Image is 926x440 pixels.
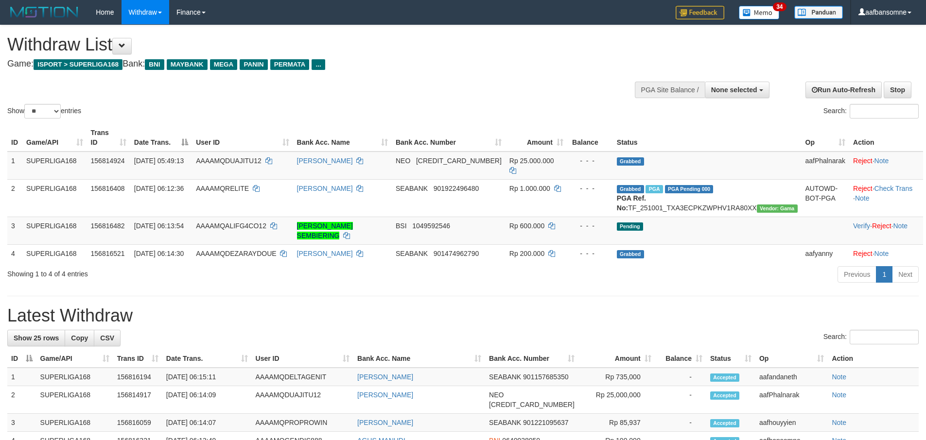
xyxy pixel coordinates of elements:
[617,222,643,231] span: Pending
[353,350,485,368] th: Bank Acc. Name: activate to sort column ascending
[14,334,59,342] span: Show 25 rows
[22,217,87,244] td: SUPERLIGA168
[710,391,739,400] span: Accepted
[855,194,870,202] a: Note
[509,185,550,192] span: Rp 1.000.000
[297,185,353,192] a: [PERSON_NAME]
[489,419,521,426] span: SEABANK
[434,185,479,192] span: Copy 901922496480 to clipboard
[802,124,850,152] th: Op: activate to sort column ascending
[130,124,192,152] th: Date Trans.: activate to sort column descending
[874,185,913,192] a: Check Trans
[34,59,122,70] span: ISPORT > SUPERLIGA168
[755,368,828,386] td: aafandaneth
[434,250,479,257] span: Copy 901474962790 to clipboard
[711,86,757,94] span: None selected
[853,185,873,192] a: Reject
[113,414,162,432] td: 156816059
[853,250,873,257] a: Reject
[162,386,252,414] td: [DATE] 06:14:09
[196,185,249,192] span: AAAAMQRELITE
[676,6,724,19] img: Feedback.jpg
[617,157,644,166] span: Grabbed
[240,59,267,70] span: PANIN
[7,414,36,432] td: 3
[755,386,828,414] td: aafPhalnarak
[91,185,125,192] span: 156816408
[7,217,22,244] td: 3
[196,250,276,257] span: AAAAMQDEZARAYDOUE
[145,59,164,70] span: BNI
[578,350,655,368] th: Amount: activate to sort column ascending
[489,391,504,399] span: NEO
[396,222,407,230] span: BSI
[485,350,578,368] th: Bank Acc. Number: activate to sort column ascending
[7,306,919,325] h1: Latest Withdraw
[755,350,828,368] th: Op: activate to sort column ascending
[823,104,919,118] label: Search:
[210,59,238,70] span: MEGA
[65,330,94,346] a: Copy
[192,124,293,152] th: User ID: activate to sort column ascending
[7,368,36,386] td: 1
[757,204,798,213] span: Vendor URL: https://trx31.1velocity.biz
[7,386,36,414] td: 2
[853,157,873,165] a: Reject
[617,250,644,258] span: Grabbed
[794,6,843,19] img: panduan.png
[416,157,502,165] span: Copy 5859457140486971 to clipboard
[823,330,919,344] label: Search:
[832,391,846,399] a: Note
[22,179,87,217] td: SUPERLIGA168
[506,124,567,152] th: Amount: activate to sort column ascending
[7,104,81,118] label: Show entries
[509,222,544,230] span: Rp 600.000
[805,82,882,98] a: Run Auto-Refresh
[773,2,786,11] span: 34
[196,157,262,165] span: AAAAMQDUAJITU12
[571,184,609,193] div: - - -
[357,391,413,399] a: [PERSON_NAME]
[22,152,87,180] td: SUPERLIGA168
[87,124,130,152] th: Trans ID: activate to sort column ascending
[710,373,739,382] span: Accepted
[91,222,125,230] span: 156816482
[36,350,113,368] th: Game/API: activate to sort column ascending
[509,250,544,257] span: Rp 200.000
[113,350,162,368] th: Trans ID: activate to sort column ascending
[710,419,739,427] span: Accepted
[571,249,609,258] div: - - -
[134,157,184,165] span: [DATE] 05:49:13
[412,222,450,230] span: Copy 1049592546 to clipboard
[509,157,554,165] span: Rp 25.000.000
[22,244,87,262] td: SUPERLIGA168
[396,250,428,257] span: SEABANK
[571,156,609,166] div: - - -
[578,414,655,432] td: Rp 85,937
[7,5,81,19] img: MOTION_logo.png
[36,368,113,386] td: SUPERLIGA168
[617,194,646,212] b: PGA Ref. No:
[828,350,919,368] th: Action
[523,373,568,381] span: Copy 901157685350 to clipboard
[113,386,162,414] td: 156814917
[655,414,706,432] td: -
[832,373,846,381] a: Note
[7,330,65,346] a: Show 25 rows
[853,222,870,230] a: Verify
[876,266,892,283] a: 1
[872,222,891,230] a: Reject
[7,265,379,279] div: Showing 1 to 4 of 4 entries
[617,185,644,193] span: Grabbed
[705,82,769,98] button: None selected
[162,350,252,368] th: Date Trans.: activate to sort column ascending
[71,334,88,342] span: Copy
[396,157,410,165] span: NEO
[832,419,846,426] a: Note
[134,222,184,230] span: [DATE] 06:13:54
[396,185,428,192] span: SEABANK
[849,244,923,262] td: ·
[489,401,575,408] span: Copy 5859457140486971 to clipboard
[91,157,125,165] span: 156814924
[196,222,266,230] span: AAAAMQALIFG4CO12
